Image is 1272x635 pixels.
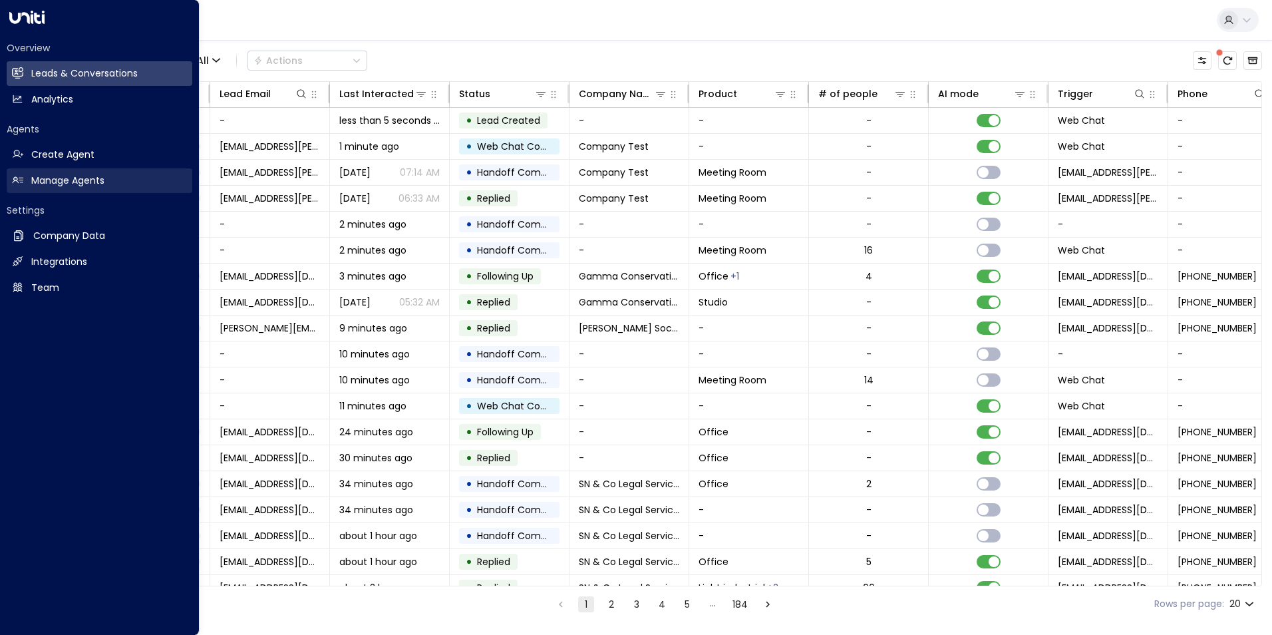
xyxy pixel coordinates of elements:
span: SN & Co Legal Services [579,555,679,568]
span: Handoff Completed [477,529,571,542]
div: - [866,192,872,205]
span: Company Test [579,140,649,153]
td: - [569,341,689,367]
span: Handoff Completed [477,166,571,179]
div: • [466,473,472,495]
div: - [866,114,872,127]
h2: Settings [7,204,192,217]
div: - [866,425,872,439]
h2: Manage Agents [31,174,104,188]
span: +447479847956 [1178,321,1257,335]
span: 2 minutes ago [339,244,406,257]
span: Meeting Room [699,373,766,387]
button: page 1 [578,596,594,612]
span: Web Chat Completed [477,399,580,413]
h2: Analytics [31,93,73,106]
div: - [866,218,872,231]
span: +442071234732 [1178,477,1257,491]
h2: Team [31,281,59,295]
div: - [866,321,872,335]
div: 2 [866,477,872,491]
span: callum.east@freeofficefinder.com [220,581,320,594]
span: +447598778825 [1178,270,1257,283]
td: - [569,212,689,237]
span: 11 minutes ago [339,399,406,413]
div: Status [459,86,490,102]
span: less than 5 seconds ago [339,114,440,127]
span: Handoff Completed [477,503,571,517]
div: • [466,109,472,132]
td: - [210,238,330,263]
span: Web Chat [1058,244,1105,257]
span: no-reply@workspace.co.uk [1058,425,1158,439]
div: Phone [1178,86,1207,102]
button: Go to next page [760,596,776,612]
span: callum.east@freeofficefinder.com [220,477,320,491]
span: All [197,55,209,66]
div: # of people [818,86,877,102]
div: • [466,525,472,547]
td: - [569,393,689,419]
span: SN & Co Legal Services [579,581,679,594]
h2: Integrations [31,255,87,269]
button: Go to page 2 [603,596,619,612]
span: +442071234732 [1178,529,1257,542]
span: t.wheeler@terrellgroup.net [220,321,320,335]
span: hello@gammaconservation.com [220,296,320,309]
span: Replied [477,321,510,335]
span: 10 minutes ago [339,373,410,387]
td: - [569,445,689,471]
span: SN & Co Legal Services [579,477,679,491]
span: leeshunkwan@msn.com [220,451,320,465]
button: Go to page 184 [730,596,750,612]
span: callum.east@freeofficefinder.com [220,529,320,542]
td: - [210,393,330,419]
span: Handoff Completed [477,244,571,257]
div: 20 [1229,594,1257,614]
a: Analytics [7,87,192,112]
span: +447477006922 [1178,451,1257,465]
div: - [866,166,872,179]
span: Lead Created [477,114,540,127]
td: - [210,108,330,133]
h2: Agents [7,122,192,136]
div: Lead Email [220,86,308,102]
td: - [210,367,330,393]
h2: Overview [7,41,192,55]
div: Lead Email [220,86,271,102]
span: 10 minutes ago [339,347,410,361]
td: - [689,134,809,159]
div: • [466,447,472,469]
div: • [466,395,472,417]
a: Team [7,276,192,300]
div: • [466,421,472,443]
span: callum.east@freeofficefinder.com [220,503,320,517]
span: Web Chat [1058,399,1105,413]
span: about 1 hour ago [339,529,417,542]
span: Handoff Completed [477,477,571,491]
span: +4474402543 [1178,425,1257,439]
span: Handoff Completed [477,347,571,361]
span: Following Up [477,425,534,439]
h2: Leads & Conversations [31,67,138,81]
span: Meeting Room [699,192,766,205]
div: Product [699,86,737,102]
nav: pagination navigation [552,596,776,612]
div: Office,Studio [767,581,778,594]
div: • [466,576,472,599]
div: - [866,347,872,361]
span: Company Test [579,192,649,205]
div: Phone [1178,86,1266,102]
div: Actions [253,55,303,67]
div: • [466,499,472,521]
div: • [466,265,472,288]
span: Meeting Room [699,166,766,179]
div: • [466,343,472,365]
div: 5 [866,555,872,568]
td: - [210,212,330,237]
div: • [466,291,472,314]
div: • [466,161,472,184]
span: Replied [477,296,510,309]
span: Following Up [477,270,534,283]
span: +442071234732 [1178,503,1257,517]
